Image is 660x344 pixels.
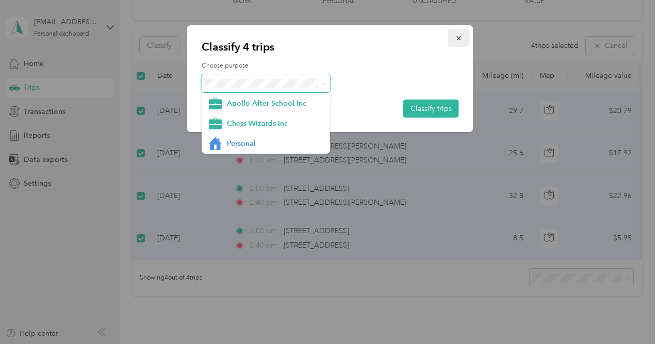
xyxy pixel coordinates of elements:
[602,286,660,344] iframe: Everlance-gr Chat Button Frame
[227,138,323,149] span: Personal
[202,61,459,71] label: Choose purpose
[202,40,459,54] p: Classify 4 trips
[227,98,323,109] span: Apollo After School Inc
[403,100,459,118] button: Classify trips
[227,118,323,129] span: Chess Wizards Inc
